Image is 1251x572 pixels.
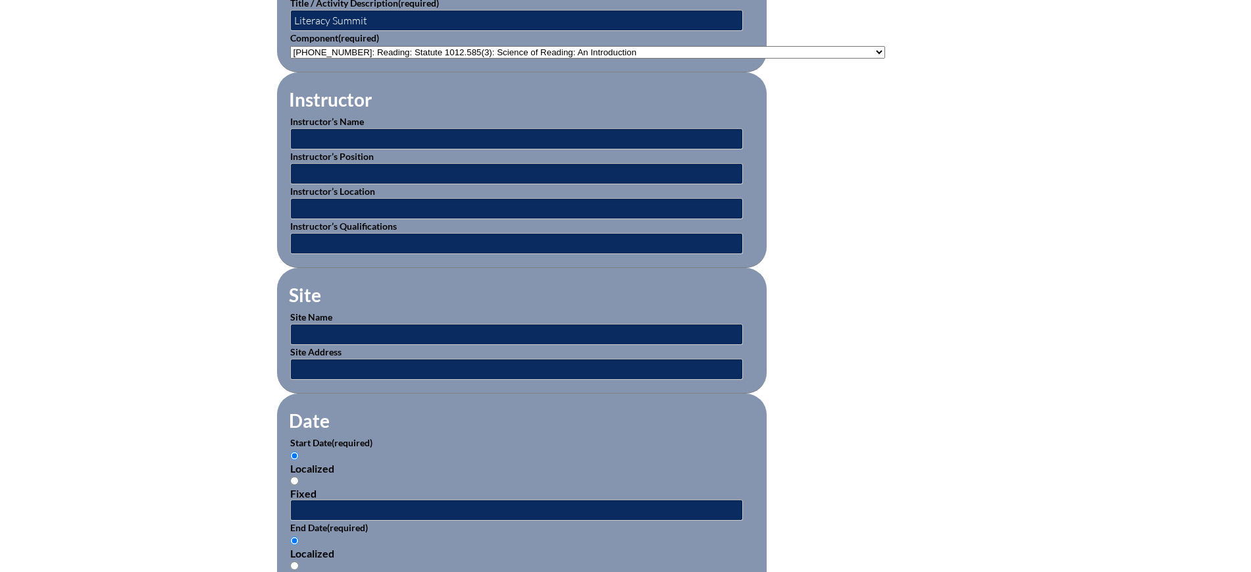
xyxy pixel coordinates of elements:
[290,561,299,570] input: Fixed
[290,32,379,43] label: Component
[290,186,375,197] label: Instructor’s Location
[290,547,753,559] div: Localized
[290,116,364,127] label: Instructor’s Name
[288,284,322,306] legend: Site
[290,221,397,232] label: Instructor’s Qualifications
[288,88,373,111] legend: Instructor
[290,462,753,475] div: Localized
[290,522,368,533] label: End Date
[290,487,753,500] div: Fixed
[327,522,368,533] span: (required)
[332,437,372,448] span: (required)
[290,311,332,323] label: Site Name
[290,346,342,357] label: Site Address
[288,409,331,432] legend: Date
[290,437,372,448] label: Start Date
[338,32,379,43] span: (required)
[290,46,885,59] select: activity_component[data][]
[290,151,374,162] label: Instructor’s Position
[290,536,299,545] input: Localized
[290,477,299,485] input: Fixed
[290,452,299,460] input: Localized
